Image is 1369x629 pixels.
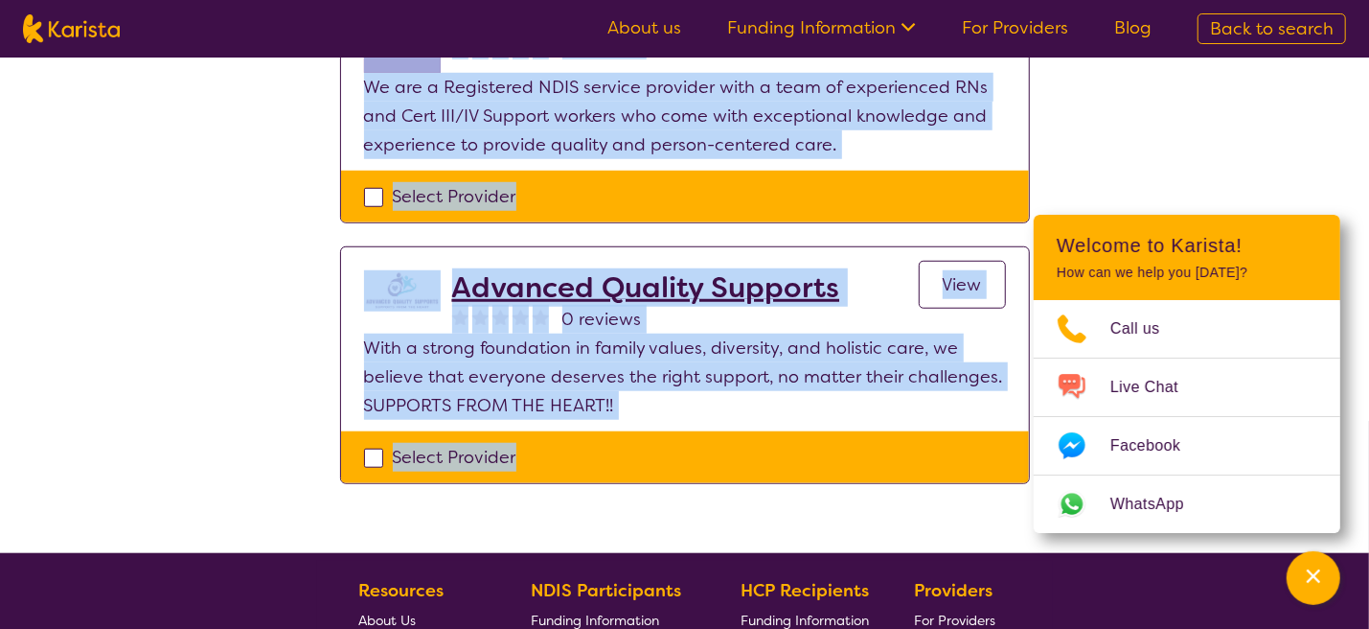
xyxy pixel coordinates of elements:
[532,612,660,629] span: Funding Information
[533,309,549,325] img: nonereviewstar
[452,270,840,305] a: Advanced Quality Supports
[919,261,1006,309] a: View
[1110,431,1203,460] span: Facebook
[962,16,1068,39] a: For Providers
[1057,265,1317,281] p: How can we help you [DATE]?
[1287,551,1340,605] button: Channel Menu
[452,309,468,325] img: nonereviewstar
[358,579,444,602] b: Resources
[1210,17,1334,40] span: Back to search
[1110,314,1183,343] span: Call us
[1110,373,1201,402] span: Live Chat
[1034,300,1340,533] ul: Choose channel
[607,16,681,39] a: About us
[562,305,642,334] span: 0 reviews
[741,579,869,602] b: HCP Recipients
[492,309,509,325] img: nonereviewstar
[532,579,682,602] b: NDIS Participants
[1057,234,1317,257] h2: Welcome to Karista!
[364,334,1006,420] p: With a strong foundation in family values, diversity, and holistic care, we believe that everyone...
[23,14,120,43] img: Karista logo
[1198,13,1346,44] a: Back to search
[1034,476,1340,533] a: Web link opens in a new tab.
[364,270,441,311] img: miu5x5fu0uakhnvmw9ax.jpg
[914,612,995,629] span: For Providers
[1034,215,1340,533] div: Channel Menu
[1110,490,1207,519] span: WhatsApp
[358,612,416,629] span: About Us
[727,16,916,39] a: Funding Information
[513,309,529,325] img: nonereviewstar
[1114,16,1152,39] a: Blog
[741,612,869,629] span: Funding Information
[364,73,1006,159] p: We are a Registered NDIS service provider with a team of experienced RNs and Cert III/IV Support ...
[943,273,982,296] span: View
[472,309,489,325] img: nonereviewstar
[914,579,993,602] b: Providers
